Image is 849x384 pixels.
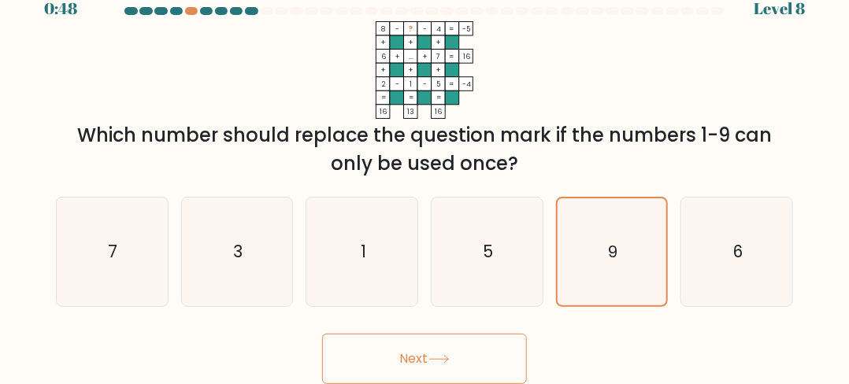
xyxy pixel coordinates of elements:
[380,38,386,47] tspan: +
[436,107,443,116] tspan: 16
[463,24,471,34] tspan: -5
[381,24,385,34] tspan: 8
[422,52,428,61] tspan: +
[410,79,412,89] tspan: 1
[409,24,413,34] tspan: ?
[483,240,493,263] text: 5
[233,240,243,263] text: 3
[423,79,427,89] tspan: -
[380,65,386,75] tspan: +
[395,52,400,61] tspan: +
[462,79,471,89] tspan: -4
[382,79,386,89] tspan: 2
[395,24,399,34] tspan: -
[450,52,454,61] tspan: =
[436,93,441,102] tspan: =
[361,240,366,263] text: 1
[409,52,413,61] tspan: ...
[395,79,399,89] tspan: -
[436,38,442,47] tspan: +
[436,52,441,61] tspan: 7
[381,93,386,102] tspan: =
[436,24,441,34] tspan: 4
[407,107,414,116] tspan: 13
[608,241,617,263] text: 9
[423,24,427,34] tspan: -
[409,93,413,102] tspan: =
[463,52,470,61] tspan: 16
[437,79,441,89] tspan: 5
[381,52,386,61] tspan: 6
[450,79,454,89] tspan: =
[733,240,743,263] text: 6
[322,334,527,384] button: Next
[408,65,413,75] tspan: +
[109,240,118,263] text: 7
[408,38,413,47] tspan: +
[380,107,387,116] tspan: 16
[436,65,442,75] tspan: +
[65,121,784,178] div: Which number should replace the question mark if the numbers 1-9 can only be used once?
[450,24,454,34] tspan: =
